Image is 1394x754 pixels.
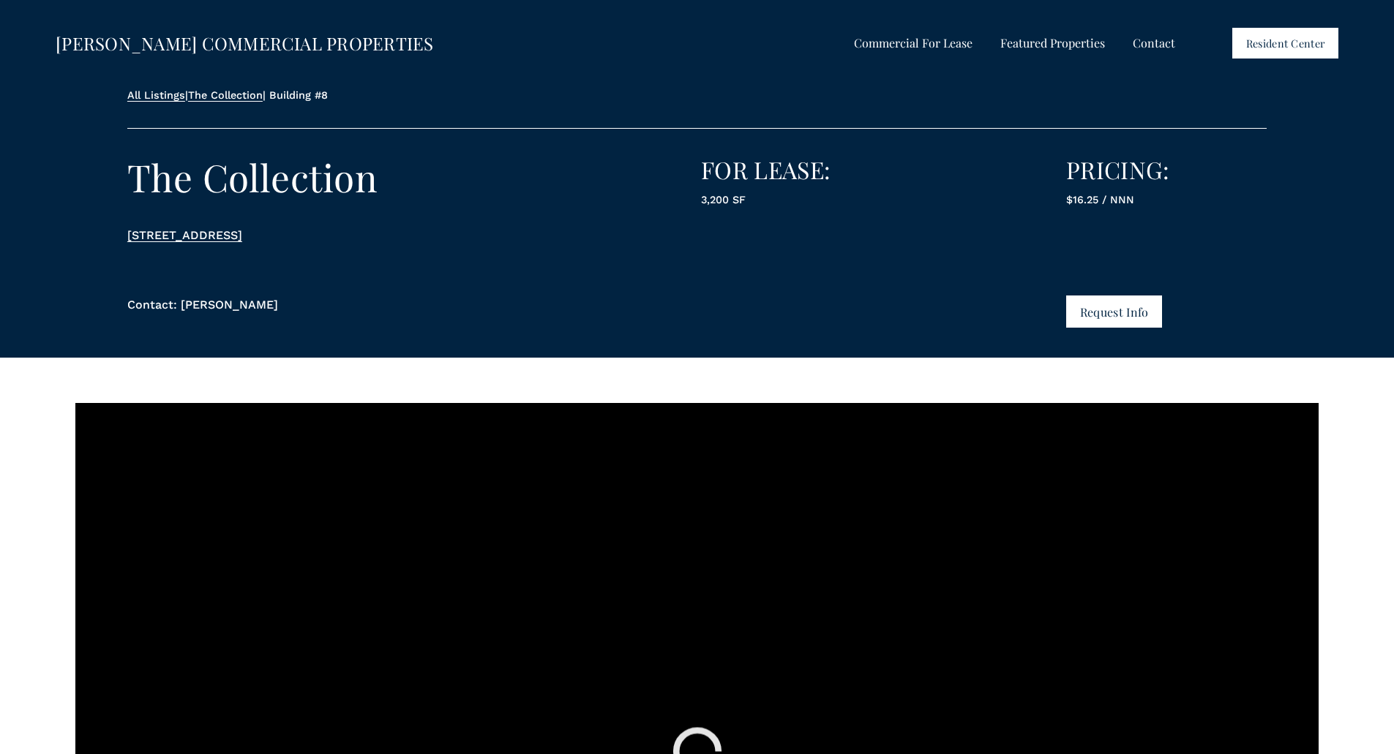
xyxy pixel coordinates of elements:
a: [STREET_ADDRESS] [127,228,242,242]
p: Contact: [PERSON_NAME] [127,295,380,314]
span: Commercial For Lease [854,34,973,53]
a: folder dropdown [1000,33,1105,54]
h2: The Collection [127,157,641,197]
h3: FOR LEASE: [701,157,902,184]
span: Featured Properties [1000,34,1105,53]
a: Resident Center [1232,28,1338,59]
a: folder dropdown [854,33,973,54]
a: The Collection [188,89,263,101]
h3: PRICING: [1066,157,1267,184]
a: All Listings [127,89,185,101]
a: [PERSON_NAME] COMMERCIAL PROPERTIES [56,31,433,55]
button: Request Info [1066,295,1162,327]
a: Contact [1133,33,1175,54]
p: 3,200 SF [701,192,902,208]
p: | | Building #8 [127,87,432,104]
p: $16.25 / NNN [1066,192,1267,208]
